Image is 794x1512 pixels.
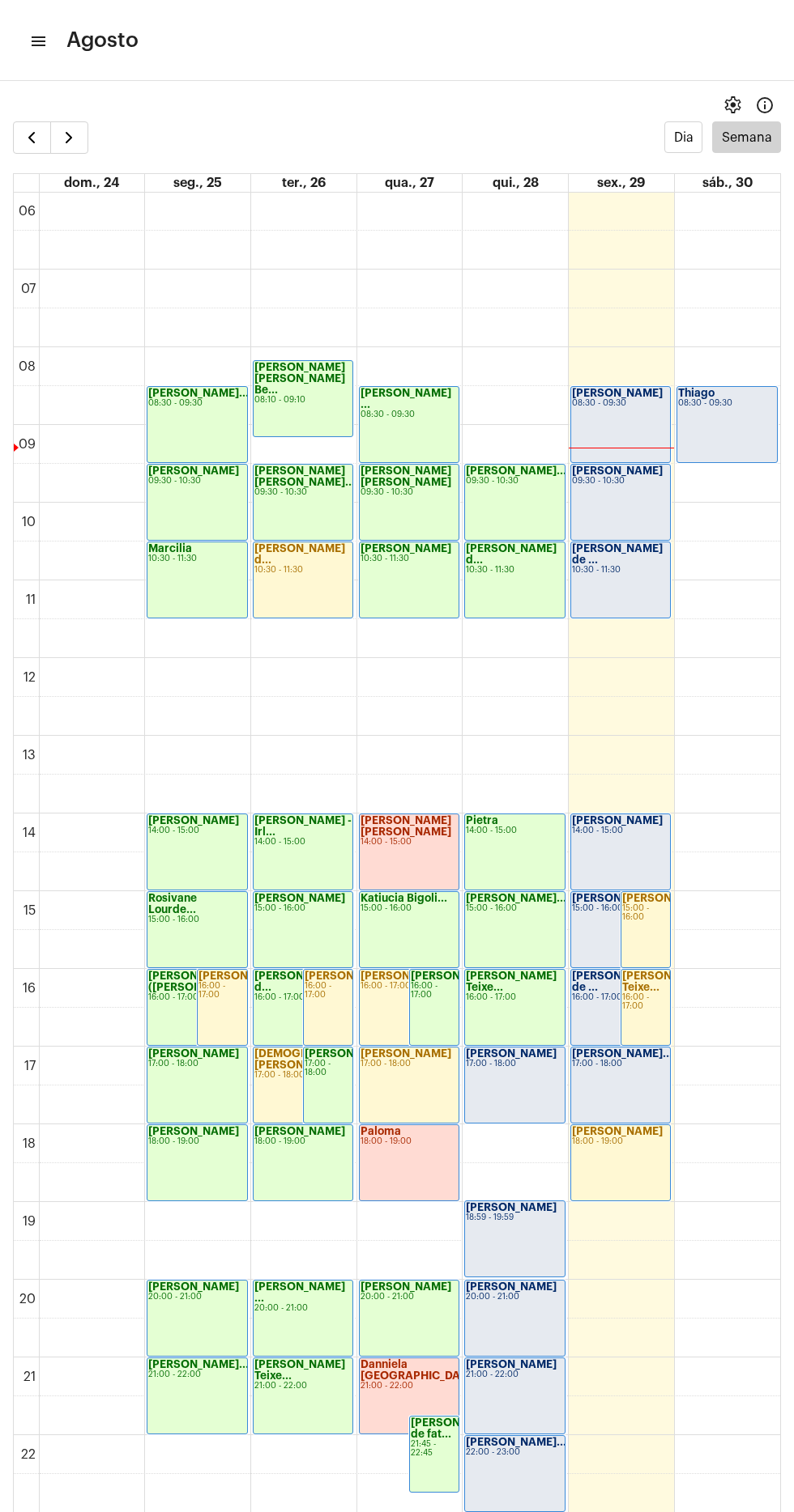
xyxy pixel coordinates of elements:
[716,89,749,121] button: settings
[198,982,245,1000] div: 16:00 - 17:00
[16,1292,39,1306] div: 20
[361,982,458,991] div: 16:00 - 17:00
[148,893,197,915] strong: Rosivane Lourde...
[254,396,352,405] div: 08:10 - 09:10
[361,1293,458,1302] div: 20:00 - 21:00
[361,1382,458,1391] div: 21:00 - 22:00
[148,1359,249,1370] strong: [PERSON_NAME]...
[723,96,742,115] span: settings
[279,174,329,192] a: 26 de agosto de 2025
[305,970,395,981] strong: [PERSON_NAME]
[148,1060,245,1068] div: 17:00 - 18:00
[19,515,39,529] div: 10
[148,388,249,398] strong: [PERSON_NAME]...
[148,970,253,992] strong: [PERSON_NAME] ([PERSON_NAME]...
[411,1417,502,1439] strong: [PERSON_NAME] de fat...
[148,477,245,486] div: 09:30 - 10:30
[466,815,498,826] strong: Pietra
[148,815,239,826] strong: [PERSON_NAME]
[29,32,45,51] mat-icon: sidenav icon
[572,893,663,903] strong: [PERSON_NAME]
[712,121,781,153] button: Semana
[254,1359,345,1381] strong: [PERSON_NAME] Teixe...
[361,838,458,847] div: 14:00 - 15:00
[361,815,451,837] strong: [PERSON_NAME] [PERSON_NAME]
[254,465,355,487] strong: [PERSON_NAME] [PERSON_NAME]...
[254,993,352,1002] div: 16:00 - 17:00
[466,1293,563,1302] div: 20:00 - 21:00
[148,399,245,408] div: 08:30 - 09:30
[15,204,39,219] div: 06
[622,893,713,903] strong: [PERSON_NAME]
[50,121,88,154] button: Próximo Semana
[361,554,458,563] div: 10:30 - 11:30
[198,970,299,981] strong: [PERSON_NAME]...
[678,399,776,408] div: 08:30 - 09:30
[466,477,563,486] div: 09:30 - 10:30
[755,96,775,115] mat-icon: Info
[66,28,139,53] span: Agosto
[466,993,563,1002] div: 16:00 - 17:00
[466,1370,563,1379] div: 21:00 - 22:00
[572,465,663,476] strong: [PERSON_NAME]
[148,826,245,835] div: 14:00 - 15:00
[18,282,39,296] div: 07
[361,388,451,410] strong: [PERSON_NAME] ...
[572,399,669,408] div: 08:30 - 09:30
[361,970,451,981] strong: [PERSON_NAME]
[254,488,352,497] div: 09:30 - 10:30
[572,1060,669,1068] div: 17:00 - 18:00
[361,488,458,497] div: 09:30 - 10:30
[572,826,669,835] div: 14:00 - 15:00
[305,982,352,1000] div: 16:00 - 17:00
[572,566,669,575] div: 10:30 - 11:30
[466,566,563,575] div: 10:30 - 11:30
[466,893,566,903] strong: [PERSON_NAME]...
[254,543,345,565] strong: [PERSON_NAME] d...
[699,174,756,192] a: 30 de agosto de 2025
[622,904,669,922] div: 15:00 - 16:00
[254,838,352,847] div: 14:00 - 15:00
[572,904,669,913] div: 15:00 - 16:00
[622,993,669,1011] div: 16:00 - 17:00
[305,1048,395,1059] strong: [PERSON_NAME]
[148,554,245,563] div: 10:30 - 11:30
[749,89,781,121] button: Info
[254,1071,352,1080] div: 17:00 - 18:00
[148,1137,245,1146] div: 18:00 - 19:00
[254,362,345,395] strong: [PERSON_NAME] [PERSON_NAME] Be...
[254,893,345,903] strong: [PERSON_NAME]
[148,543,192,554] strong: Marcilia
[361,1359,477,1381] strong: Danniela [GEOGRAPHIC_DATA]
[572,970,663,992] strong: [PERSON_NAME] de ...
[254,1048,380,1070] strong: [DEMOGRAPHIC_DATA][PERSON_NAME]
[148,915,245,924] div: 15:00 - 16:00
[361,1137,458,1146] div: 18:00 - 19:00
[361,410,458,419] div: 08:30 - 09:30
[305,1060,352,1077] div: 17:00 - 18:00
[466,1437,566,1447] strong: [PERSON_NAME]...
[15,359,39,374] div: 08
[254,815,352,837] strong: [PERSON_NAME] - Irl...
[361,1060,458,1068] div: 17:00 - 18:00
[361,904,458,913] div: 15:00 - 16:00
[61,174,122,192] a: 24 de agosto de 2025
[148,1126,239,1136] strong: [PERSON_NAME]
[254,904,352,913] div: 15:00 - 16:00
[148,993,245,1002] div: 16:00 - 17:00
[411,1440,458,1458] div: 21:45 - 22:45
[572,993,669,1002] div: 16:00 - 17:00
[466,1448,563,1457] div: 22:00 - 23:00
[361,1048,451,1059] strong: [PERSON_NAME]
[466,826,563,835] div: 14:00 - 15:00
[572,388,663,398] strong: [PERSON_NAME]
[20,903,39,918] div: 15
[19,981,39,996] div: 16
[466,970,557,992] strong: [PERSON_NAME] Teixe...
[148,1370,245,1379] div: 21:00 - 22:00
[622,970,713,992] strong: [PERSON_NAME] Teixe...
[382,174,438,192] a: 27 de agosto de 2025
[170,174,225,192] a: 25 de agosto de 2025
[466,1202,557,1213] strong: [PERSON_NAME]
[254,1137,352,1146] div: 18:00 - 19:00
